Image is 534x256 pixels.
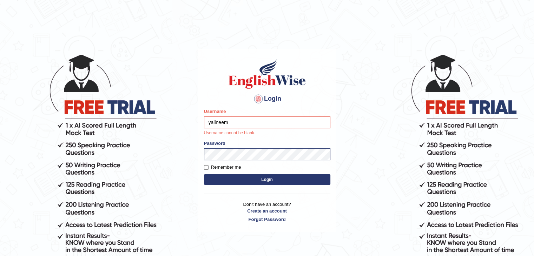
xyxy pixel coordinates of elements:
[204,216,330,223] a: Forgot Password
[204,208,330,214] a: Create an account
[204,174,330,185] button: Login
[227,58,307,90] img: Logo of English Wise sign in for intelligent practice with AI
[204,108,226,115] label: Username
[204,164,241,171] label: Remember me
[204,130,330,136] p: Username cannot be blank.
[204,93,330,105] h4: Login
[204,201,330,223] p: Don't have an account?
[204,165,209,170] input: Remember me
[204,140,225,147] label: Password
